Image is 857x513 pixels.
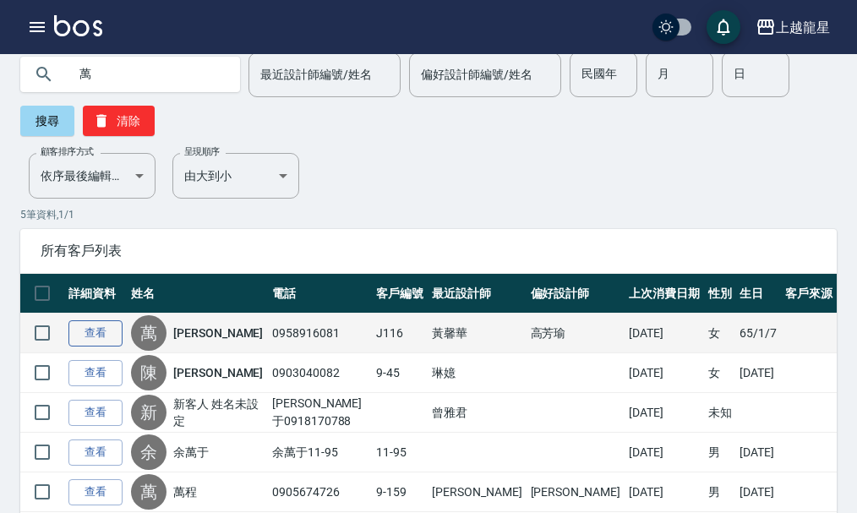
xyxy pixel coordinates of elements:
[41,145,94,158] label: 顧客排序方式
[83,106,155,136] button: 清除
[54,15,102,36] img: Logo
[704,314,736,353] td: 女
[172,153,299,199] div: 由大到小
[372,433,428,472] td: 11-95
[704,472,736,512] td: 男
[625,353,704,393] td: [DATE]
[68,360,123,386] a: 查看
[704,433,736,472] td: 男
[173,483,197,500] a: 萬程
[527,314,625,353] td: 高芳瑜
[707,10,740,44] button: save
[173,364,263,381] a: [PERSON_NAME]
[131,395,166,430] div: 新
[527,274,625,314] th: 偏好設計師
[625,433,704,472] td: [DATE]
[131,474,166,510] div: 萬
[268,353,372,393] td: 0903040082
[268,433,372,472] td: 余萬于11-95
[372,314,428,353] td: J116
[428,314,526,353] td: 黃馨華
[268,274,372,314] th: 電話
[372,274,428,314] th: 客戶編號
[131,355,166,390] div: 陳
[372,353,428,393] td: 9-45
[704,274,736,314] th: 性別
[68,400,123,426] a: 查看
[781,274,837,314] th: 客戶來源
[268,472,372,512] td: 0905674726
[625,393,704,433] td: [DATE]
[735,353,781,393] td: [DATE]
[735,472,781,512] td: [DATE]
[428,353,526,393] td: 琳嬑
[268,393,372,433] td: [PERSON_NAME]于0918170788
[68,52,227,97] input: 搜尋關鍵字
[749,10,837,45] button: 上越龍星
[428,472,526,512] td: [PERSON_NAME]
[625,472,704,512] td: [DATE]
[131,315,166,351] div: 萬
[704,353,736,393] td: 女
[428,393,526,433] td: 曾雅君
[372,472,428,512] td: 9-159
[735,433,781,472] td: [DATE]
[173,444,209,461] a: 余萬于
[68,479,123,505] a: 查看
[20,106,74,136] button: 搜尋
[776,17,830,38] div: 上越龍星
[625,274,704,314] th: 上次消費日期
[428,274,526,314] th: 最近設計師
[173,325,263,341] a: [PERSON_NAME]
[173,396,264,429] a: 新客人 姓名未設定
[68,320,123,347] a: 查看
[625,314,704,353] td: [DATE]
[735,314,781,353] td: 65/1/7
[64,274,127,314] th: 詳細資料
[184,145,220,158] label: 呈現順序
[41,243,816,259] span: 所有客戶列表
[268,314,372,353] td: 0958916081
[735,274,781,314] th: 生日
[68,439,123,466] a: 查看
[131,434,166,470] div: 余
[29,153,156,199] div: 依序最後編輯時間
[20,207,837,222] p: 5 筆資料, 1 / 1
[527,472,625,512] td: [PERSON_NAME]
[127,274,268,314] th: 姓名
[704,393,736,433] td: 未知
